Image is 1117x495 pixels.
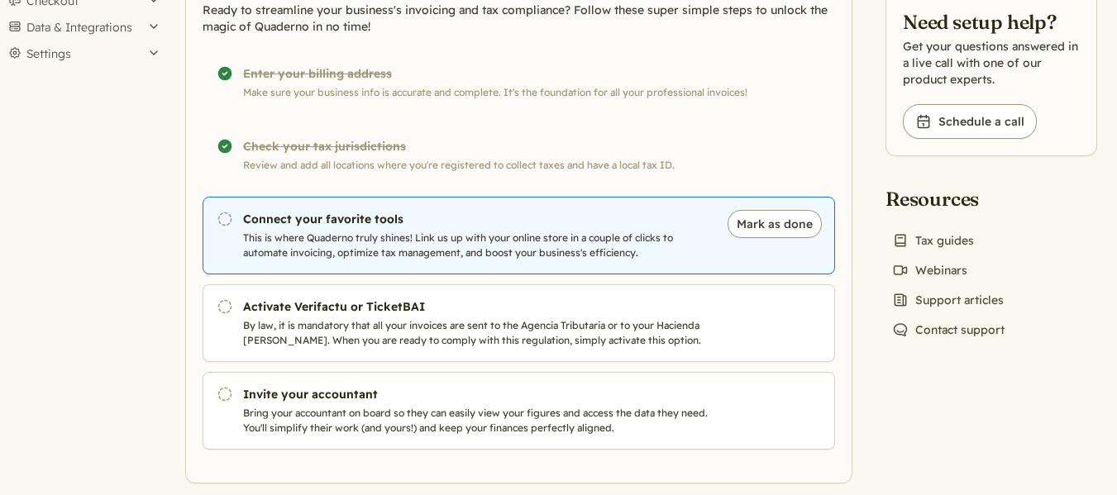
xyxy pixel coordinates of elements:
[885,259,974,282] a: Webinars
[243,298,710,315] h3: Activate Verifactu or TicketBAI
[203,372,835,450] a: Invite your accountant Bring your accountant on board so they can easily view your figures and ac...
[885,318,1011,341] a: Contact support
[243,386,710,402] h3: Invite your accountant
[243,318,710,348] p: By law, it is mandatory that all your invoices are sent to the Agencia Tributaria or to your Haci...
[885,288,1010,312] a: Support articles
[903,9,1080,35] h2: Need setup help?
[243,211,710,227] h3: Connect your favorite tools
[728,210,822,238] button: Mark as done
[885,186,1011,212] h2: Resources
[885,229,981,252] a: Tax guides
[203,284,835,362] a: Activate Verifactu or TicketBAI By law, it is mandatory that all your invoices are sent to the Ag...
[243,231,710,260] p: This is where Quaderno truly shines! Link us up with your online store in a couple of clicks to a...
[243,406,710,436] p: Bring your accountant on board so they can easily view your figures and access the data they need...
[203,197,835,274] a: Connect your favorite tools This is where Quaderno truly shines! Link us up with your online stor...
[903,38,1080,88] p: Get your questions answered in a live call with one of our product experts.
[203,2,835,35] p: Ready to streamline your business's invoicing and tax compliance? Follow these super simple steps...
[903,104,1037,139] a: Schedule a call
